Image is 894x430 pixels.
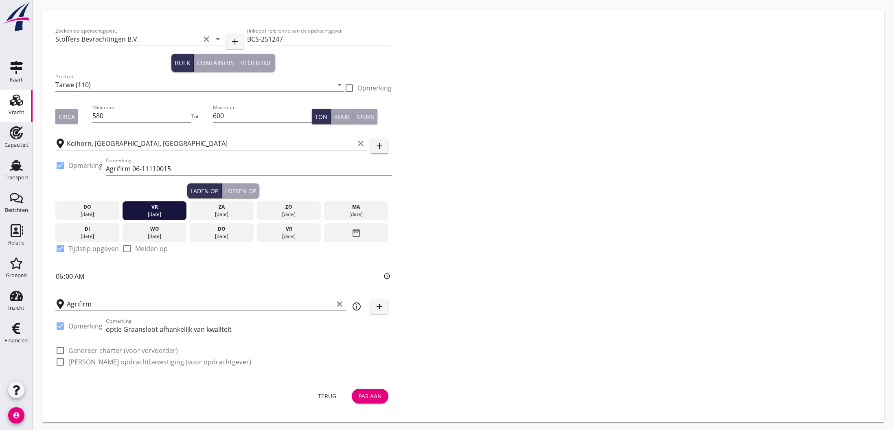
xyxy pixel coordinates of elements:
[225,187,256,195] div: Lossen op
[192,233,252,240] div: [DATE]
[357,112,374,121] div: Stuks
[10,77,23,82] div: Kaart
[5,207,28,213] div: Berichten
[213,34,223,44] i: arrow_drop_down
[326,203,386,211] div: ma
[125,203,184,211] div: vr
[67,298,333,311] input: Losplaats
[192,211,252,218] div: [DATE]
[9,110,24,115] div: Vracht
[309,389,345,404] button: Terug
[358,392,382,400] div: Pas aan
[57,211,117,218] div: [DATE]
[222,183,259,198] button: Lossen op
[230,37,240,46] i: add
[57,233,117,240] div: [DATE]
[125,225,184,233] div: wo
[68,322,103,330] label: Opmerking
[352,302,362,311] i: info_outline
[213,109,312,122] input: Maximum
[331,109,353,124] button: Kuub
[353,109,377,124] button: Stuks
[259,233,319,240] div: [DATE]
[8,305,24,311] div: Inzicht
[259,225,319,233] div: vr
[106,162,392,175] input: Opmerking
[194,54,237,72] button: Containers
[316,392,339,400] div: Terug
[241,58,272,68] div: Vloeistof
[125,233,184,240] div: [DATE]
[192,225,252,233] div: do
[8,407,24,423] i: account_circle
[55,33,200,46] input: Zoeken op opdrachtgever...
[68,346,178,355] label: Genereer charter (voor vervoerder)
[175,58,190,68] div: Bulk
[335,80,344,90] i: arrow_drop_down
[4,175,28,180] div: Transport
[135,245,168,253] label: Melden op
[334,112,350,121] div: Kuub
[171,54,194,72] button: Bulk
[192,203,252,211] div: za
[59,112,75,121] div: Circa
[2,2,31,32] img: logo-small.a267ee39.svg
[187,183,222,198] button: Laden op
[68,245,119,253] label: Tijdstip opgeven
[191,113,213,120] div: Tot
[57,203,117,211] div: do
[315,112,327,121] div: Ton
[6,273,27,278] div: Groepen
[375,141,384,151] i: add
[237,54,275,72] button: Vloeistof
[259,203,319,211] div: zo
[55,78,333,91] input: Product
[106,323,392,336] input: Opmerking
[57,225,117,233] div: di
[4,142,28,148] div: Capaciteit
[259,211,319,218] div: [DATE]
[125,211,184,218] div: [DATE]
[197,58,234,68] div: Containers
[68,358,251,366] label: [PERSON_NAME] opdrachtbevestiging (voor opdrachtgever)
[67,137,354,150] input: Laadplaats
[247,33,392,46] input: (inkoop) referentie van de opdrachtgever
[375,302,384,311] i: add
[351,225,361,240] i: date_range
[356,139,366,148] i: clear
[4,338,28,343] div: Financieel
[202,34,211,44] i: clear
[191,187,218,195] div: Laden op
[92,109,191,122] input: Minimum
[55,109,78,124] button: Circa
[352,389,388,404] button: Pas aan
[8,240,24,245] div: Relatie
[312,109,331,124] button: Ton
[335,299,344,309] i: clear
[68,161,103,170] label: Opmerking
[326,211,386,218] div: [DATE]
[357,84,392,92] label: Opmerking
